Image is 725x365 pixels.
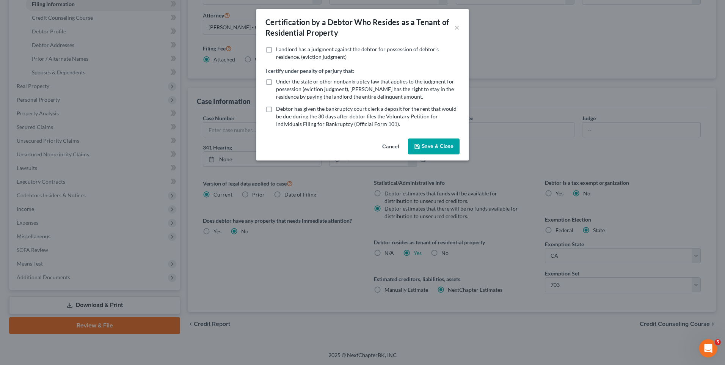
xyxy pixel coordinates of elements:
[699,339,717,357] iframe: Intercom live chat
[276,46,439,60] span: Landlord has a judgment against the debtor for possession of debtor’s residence. (eviction judgment)
[408,138,460,154] button: Save & Close
[376,139,405,154] button: Cancel
[276,78,454,100] span: Under the state or other nonbankruptcy law that applies to the judgment for possession (eviction ...
[265,17,454,38] div: Certification by a Debtor Who Resides as a Tenant of Residential Property
[276,105,457,127] span: Debtor has given the bankruptcy court clerk a deposit for the rent that would be due during the 3...
[265,67,354,75] label: I certify under penalty of perjury that:
[715,339,721,345] span: 5
[454,23,460,32] button: ×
